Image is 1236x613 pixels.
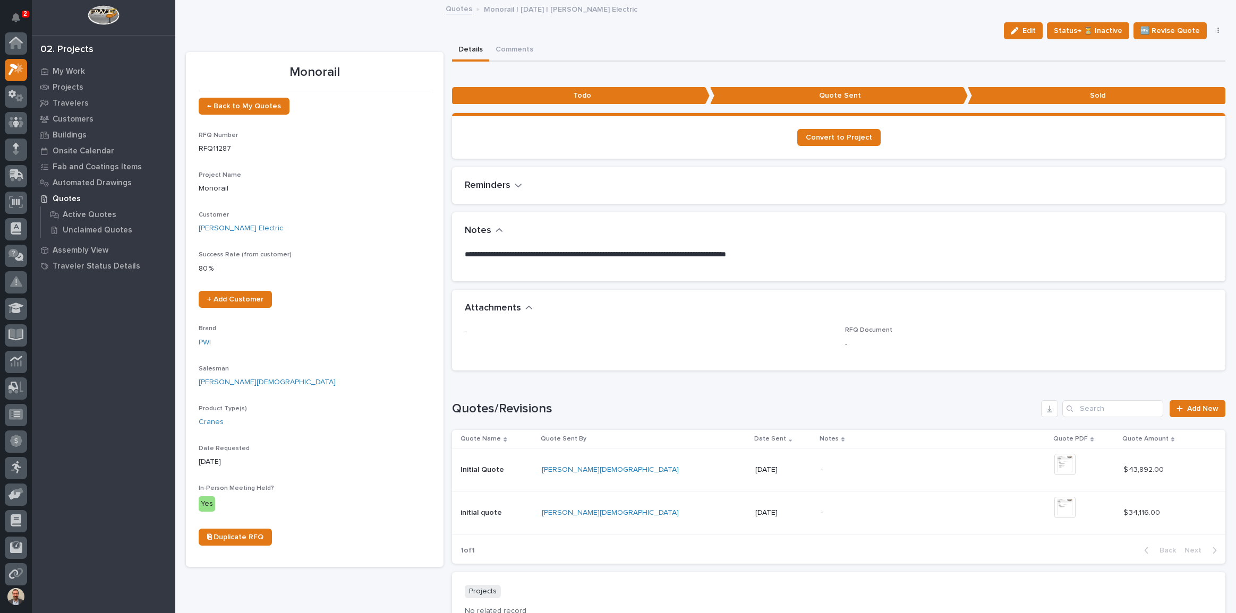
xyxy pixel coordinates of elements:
[53,146,114,156] p: Onsite Calendar
[845,327,892,333] span: RFQ Document
[199,172,241,178] span: Project Name
[1136,546,1180,555] button: Back
[53,67,85,76] p: My Work
[1180,546,1225,555] button: Next
[199,223,283,234] a: [PERSON_NAME] Electric
[542,508,679,517] a: [PERSON_NAME][DEMOGRAPHIC_DATA]
[199,496,215,512] div: Yes
[465,225,491,237] h2: Notes
[845,339,1213,350] p: -
[207,533,263,541] span: ⎘ Duplicate RFQ
[461,463,506,474] p: Initial Quote
[199,405,247,412] span: Product Type(s)
[755,508,812,517] p: [DATE]
[199,456,431,468] p: [DATE]
[199,417,224,428] a: Cranes
[53,178,132,188] p: Automated Drawings
[821,508,1007,517] p: -
[199,212,229,218] span: Customer
[199,337,211,348] a: PWI
[452,491,1225,534] tr: initial quoteinitial quote [PERSON_NAME][DEMOGRAPHIC_DATA] [DATE]-$ 34,116.00$ 34,116.00
[1022,26,1036,36] span: Edit
[13,13,27,30] div: Notifications2
[199,252,292,258] span: Success Rate (from customer)
[1123,506,1162,517] p: $ 34,116.00
[1004,22,1043,39] button: Edit
[5,585,27,608] button: users-avatar
[32,258,175,274] a: Traveler Status Details
[465,180,510,192] h2: Reminders
[207,296,263,303] span: + Add Customer
[452,538,483,564] p: 1 of 1
[199,183,431,194] p: Monorail
[41,222,175,237] a: Unclaimed Quotes
[32,175,175,191] a: Automated Drawings
[465,585,501,598] p: Projects
[53,115,93,124] p: Customers
[1133,22,1207,39] button: 🆕 Revise Quote
[23,10,27,18] p: 2
[465,225,503,237] button: Notes
[199,377,336,388] a: [PERSON_NAME][DEMOGRAPHIC_DATA]
[88,5,119,25] img: Workspace Logo
[1122,433,1169,445] p: Quote Amount
[797,129,881,146] a: Convert to Project
[53,131,87,140] p: Buildings
[41,207,175,222] a: Active Quotes
[820,433,839,445] p: Notes
[199,529,272,546] a: ⎘ Duplicate RFQ
[755,465,812,474] p: [DATE]
[63,226,132,235] p: Unclaimed Quotes
[53,262,140,271] p: Traveler Status Details
[446,2,472,14] a: Quotes
[32,242,175,258] a: Assembly View
[32,63,175,79] a: My Work
[452,401,1037,417] h1: Quotes/Revisions
[199,325,216,332] span: Brand
[541,433,586,445] p: Quote Sent By
[968,87,1225,105] p: Sold
[1153,546,1176,555] span: Back
[1140,24,1200,37] span: 🆕 Revise Quote
[32,191,175,206] a: Quotes
[806,134,872,141] span: Convert to Project
[1054,24,1122,37] span: Status→ ⏳ Inactive
[53,162,142,172] p: Fab and Coatings Items
[53,83,83,92] p: Projects
[1187,405,1218,412] span: Add New
[452,448,1225,491] tr: Initial QuoteInitial Quote [PERSON_NAME][DEMOGRAPHIC_DATA] [DATE]-$ 43,892.00$ 43,892.00
[465,180,522,192] button: Reminders
[199,98,289,115] a: ← Back to My Quotes
[489,39,540,62] button: Comments
[32,79,175,95] a: Projects
[1062,400,1163,417] input: Search
[63,210,116,220] p: Active Quotes
[465,303,521,314] h2: Attachments
[40,44,93,56] div: 02. Projects
[461,433,501,445] p: Quote Name
[199,263,431,274] p: 80 %
[484,3,637,14] p: Monorail | [DATE] | [PERSON_NAME] Electric
[207,102,281,110] span: ← Back to My Quotes
[465,326,832,338] p: -
[199,485,274,491] span: In-Person Meeting Held?
[1184,546,1208,555] span: Next
[53,194,81,204] p: Quotes
[199,291,272,308] a: + Add Customer
[461,506,504,517] p: initial quote
[199,143,431,154] p: RFQ11287
[53,99,89,108] p: Travelers
[452,39,489,62] button: Details
[32,127,175,143] a: Buildings
[32,95,175,111] a: Travelers
[542,465,679,474] a: [PERSON_NAME][DEMOGRAPHIC_DATA]
[452,87,710,105] p: Todo
[1123,463,1166,474] p: $ 43,892.00
[199,366,229,372] span: Salesman
[754,433,786,445] p: Date Sent
[199,132,238,139] span: RFQ Number
[5,6,27,29] button: Notifications
[32,159,175,175] a: Fab and Coatings Items
[1053,433,1088,445] p: Quote PDF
